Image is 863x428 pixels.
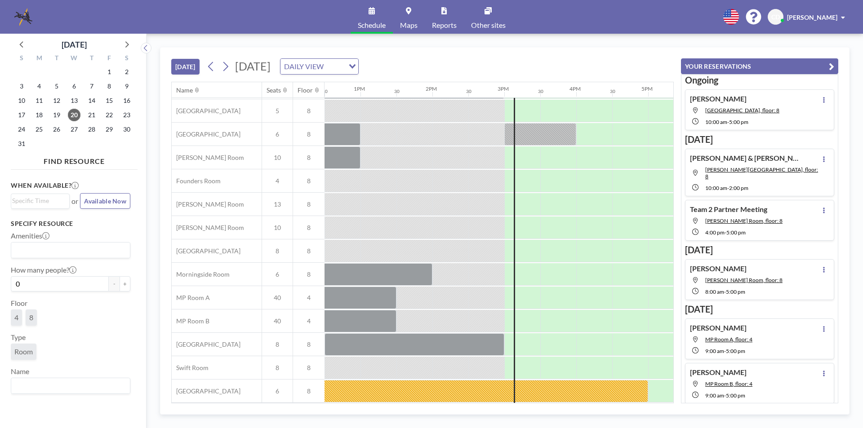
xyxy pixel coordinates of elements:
[705,392,724,399] span: 9:00 AM
[172,107,240,115] span: [GEOGRAPHIC_DATA]
[293,270,325,278] span: 8
[12,380,125,392] input: Search for option
[498,85,509,92] div: 3PM
[172,154,244,162] span: [PERSON_NAME] Room
[172,294,210,302] span: MP Room A
[14,347,33,356] span: Room
[11,243,130,258] div: Search for option
[120,80,133,93] span: Saturday, August 9, 2025
[12,196,64,206] input: Search for option
[705,277,783,283] span: Currie Room, floor: 8
[71,197,78,206] span: or
[705,107,779,114] span: West End Room, floor: 8
[326,61,343,72] input: Search for option
[426,85,437,92] div: 2PM
[11,265,76,274] label: How many people?
[705,229,725,236] span: 4:00 PM
[15,123,28,136] span: Sunday, August 24, 2025
[83,53,100,65] div: T
[705,119,727,125] span: 10:00 AM
[68,94,80,107] span: Wednesday, August 13, 2025
[15,137,28,150] span: Sunday, August 31, 2025
[120,94,133,107] span: Saturday, August 16, 2025
[103,109,116,121] span: Friday, August 22, 2025
[705,336,752,343] span: MP Room A, floor: 4
[293,177,325,185] span: 8
[724,288,726,295] span: -
[727,185,729,191] span: -
[15,94,28,107] span: Sunday, August 10, 2025
[103,66,116,78] span: Friday, August 1, 2025
[172,270,230,278] span: Morningside Room
[690,94,747,103] h4: [PERSON_NAME]
[85,123,98,136] span: Thursday, August 28, 2025
[298,86,313,94] div: Floor
[690,368,747,377] h4: [PERSON_NAME]
[103,80,116,93] span: Friday, August 8, 2025
[100,53,118,65] div: F
[80,193,130,209] button: Available Now
[322,88,328,94] div: 30
[354,85,365,92] div: 1PM
[172,200,244,208] span: [PERSON_NAME] Room
[172,317,209,325] span: MP Room B
[11,220,130,228] h3: Specify resource
[293,340,325,349] span: 8
[172,177,221,185] span: Founders Room
[262,200,293,208] span: 13
[103,123,116,136] span: Friday, August 29, 2025
[48,53,66,65] div: T
[685,134,834,145] h3: [DATE]
[685,75,834,86] h3: Ongoing
[705,217,783,224] span: Hiers Room, floor: 8
[690,154,802,163] h4: [PERSON_NAME] & [PERSON_NAME]: Deposition of [PERSON_NAME]
[610,88,615,94] div: 30
[681,58,838,74] button: YOUR RESERVATIONS
[262,177,293,185] span: 4
[466,88,472,94] div: 30
[293,294,325,302] span: 4
[262,294,293,302] span: 40
[176,86,193,94] div: Name
[262,154,293,162] span: 10
[66,53,83,65] div: W
[727,119,729,125] span: -
[172,247,240,255] span: [GEOGRAPHIC_DATA]
[293,200,325,208] span: 8
[725,229,726,236] span: -
[15,80,28,93] span: Sunday, August 3, 2025
[85,80,98,93] span: Thursday, August 7, 2025
[394,88,400,94] div: 30
[293,387,325,395] span: 8
[85,109,98,121] span: Thursday, August 21, 2025
[724,348,726,354] span: -
[471,22,506,29] span: Other sites
[705,288,724,295] span: 8:00 AM
[690,205,767,214] h4: Team 2 Partner Meeting
[262,224,293,232] span: 10
[358,22,386,29] span: Schedule
[685,244,834,256] h3: [DATE]
[11,194,69,207] div: Search for option
[729,119,748,125] span: 5:00 PM
[280,59,358,74] div: Search for option
[262,387,293,395] span: 6
[262,364,293,372] span: 8
[726,288,745,295] span: 5:00 PM
[29,313,33,322] span: 8
[262,317,293,325] span: 40
[262,270,293,278] span: 6
[685,304,834,315] h3: [DATE]
[11,367,29,376] label: Name
[705,166,818,180] span: Ansley Room, floor: 8
[118,53,135,65] div: S
[31,53,48,65] div: M
[293,247,325,255] span: 8
[690,264,747,273] h4: [PERSON_NAME]
[109,276,120,291] button: -
[262,340,293,349] span: 8
[14,313,18,322] span: 4
[172,130,240,138] span: [GEOGRAPHIC_DATA]
[787,13,837,21] span: [PERSON_NAME]
[84,197,126,205] span: Available Now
